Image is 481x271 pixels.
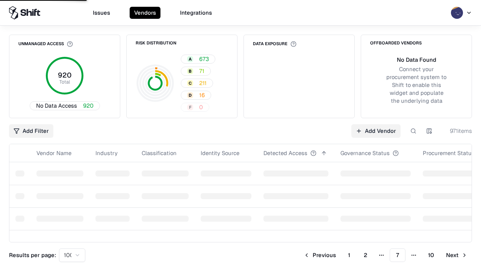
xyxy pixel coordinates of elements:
button: Next [442,248,472,262]
div: A [187,56,193,62]
button: No Data Access920 [30,101,100,110]
a: Add Vendor [351,124,401,138]
span: 920 [83,102,94,110]
button: D16 [181,91,211,100]
tspan: Total [59,79,70,85]
button: 10 [422,248,440,262]
div: Offboarded Vendors [370,41,422,45]
button: 7 [390,248,405,262]
span: 211 [199,79,207,87]
p: Results per page: [9,251,56,259]
span: 673 [199,55,209,63]
div: B [187,68,193,74]
button: Issues [88,7,115,19]
div: Procurement Status [423,149,475,157]
button: C211 [181,79,213,88]
div: Connect your procurement system to Shift to enable this widget and populate the underlying data [385,65,448,105]
div: Vendor Name [36,149,71,157]
div: Industry [95,149,118,157]
tspan: 920 [58,71,71,79]
button: A673 [181,55,215,64]
button: 2 [358,248,373,262]
span: No Data Access [36,102,77,110]
div: Detected Access [263,149,307,157]
div: Risk Distribution [136,41,176,45]
button: Add Filter [9,124,53,138]
button: Integrations [175,7,216,19]
button: Previous [299,248,340,262]
div: No Data Found [397,56,436,64]
div: Governance Status [340,149,390,157]
div: Classification [142,149,177,157]
div: Data Exposure [253,41,296,47]
button: 1 [342,248,356,262]
div: D [187,92,193,98]
nav: pagination [299,248,472,262]
div: Unmanaged Access [18,41,73,47]
button: B71 [181,67,211,76]
span: 71 [199,67,204,75]
span: 16 [199,91,205,99]
div: 971 items [442,127,472,135]
button: Vendors [130,7,160,19]
div: C [187,80,193,86]
div: Identity Source [201,149,239,157]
